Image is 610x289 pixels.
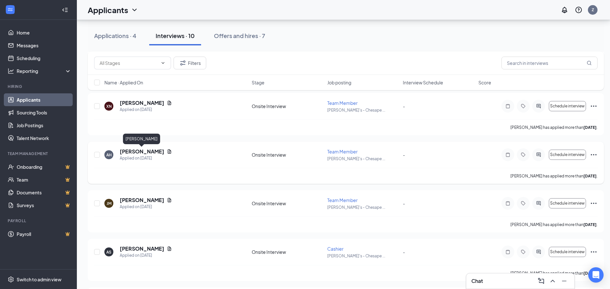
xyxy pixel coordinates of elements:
button: Minimize [559,276,569,286]
svg: Collapse [62,7,68,13]
svg: ActiveChat [535,104,542,109]
svg: Ellipses [590,248,598,256]
p: [PERSON_NAME]'s - Chesape ... [327,107,399,113]
span: Cashier [327,246,344,252]
svg: Tag [519,249,527,254]
div: Applied on [DATE] [120,155,172,161]
a: Job Postings [17,119,71,132]
h5: [PERSON_NAME] [120,245,164,252]
p: [PERSON_NAME]'s - Chesape ... [327,156,399,161]
svg: Ellipses [590,151,598,159]
h1: Applicants [88,4,128,15]
div: Reporting [17,68,72,74]
svg: ActiveChat [535,249,542,254]
div: Applications · 4 [94,32,136,40]
a: SurveysCrown [17,199,71,212]
svg: ComposeMessage [537,277,545,285]
b: [DATE] [583,125,597,130]
b: [DATE] [583,174,597,178]
p: [PERSON_NAME]'s - Chesape ... [327,253,399,259]
span: - [403,200,405,206]
div: Open Intercom Messenger [588,267,604,283]
span: Stage [252,79,264,86]
svg: Settings [8,276,14,283]
a: Sourcing Tools [17,106,71,119]
svg: ActiveChat [535,152,542,157]
div: JM [107,201,111,206]
svg: Document [167,198,172,203]
a: PayrollCrown [17,228,71,240]
button: Schedule interview [549,198,586,208]
button: Filter Filters [174,57,206,69]
div: Applied on [DATE] [120,204,172,210]
svg: Filter [179,59,187,67]
div: Switch to admin view [17,276,61,283]
svg: Minimize [560,277,568,285]
span: - [403,249,405,255]
a: OnboardingCrown [17,160,71,173]
svg: Ellipses [590,102,598,110]
button: Schedule interview [549,150,586,160]
div: Applied on [DATE] [120,252,172,259]
div: Offers and hires · 7 [214,32,265,40]
div: Onsite Interview [252,200,323,207]
svg: QuestionInfo [575,6,582,14]
a: Talent Network [17,132,71,144]
h5: [PERSON_NAME] [120,148,164,155]
div: AS [106,249,111,255]
svg: Note [504,201,512,206]
p: [PERSON_NAME] has applied more than . [510,270,598,276]
span: Schedule interview [550,201,585,206]
b: [DATE] [583,222,597,227]
span: Schedule interview [550,250,585,254]
b: [DATE] [583,271,597,276]
svg: Notifications [561,6,568,14]
span: Schedule interview [550,104,585,108]
div: Team Management [8,151,70,156]
p: [PERSON_NAME]'s - Chesape ... [327,205,399,210]
svg: ChevronDown [131,6,138,14]
a: TeamCrown [17,173,71,186]
div: Onsite Interview [252,103,323,109]
input: All Stages [100,59,158,66]
div: Hiring [8,84,70,89]
svg: Analysis [8,68,14,74]
a: DocumentsCrown [17,186,71,199]
svg: ChevronUp [549,277,557,285]
a: Scheduling [17,52,71,65]
div: Onsite Interview [252,152,323,158]
p: [PERSON_NAME] has applied more than . [510,173,598,179]
svg: Tag [519,152,527,157]
div: Z [592,7,594,12]
h3: Chat [471,277,483,285]
svg: Tag [519,201,527,206]
span: - [403,103,405,109]
span: - [403,152,405,158]
span: Schedule interview [550,152,585,157]
svg: WorkstreamLogo [7,6,13,13]
span: Score [478,79,491,86]
svg: Note [504,249,512,254]
span: Team Member [327,100,358,106]
span: Job posting [327,79,351,86]
span: Team Member [327,149,358,154]
button: Schedule interview [549,101,586,111]
svg: ActiveChat [535,201,542,206]
input: Search in interviews [501,57,598,69]
button: Schedule interview [549,247,586,257]
span: Name · Applied On [104,79,143,86]
div: Onsite Interview [252,249,323,255]
div: Applied on [DATE] [120,106,172,113]
svg: Ellipses [590,199,598,207]
svg: Note [504,104,512,109]
svg: ChevronDown [160,60,166,66]
svg: Document [167,149,172,154]
button: ComposeMessage [536,276,546,286]
div: XN [106,104,112,109]
p: [PERSON_NAME] has applied more than . [510,125,598,130]
h5: [PERSON_NAME] [120,197,164,204]
a: Home [17,26,71,39]
h5: [PERSON_NAME] [120,99,164,106]
svg: Note [504,152,512,157]
a: Applicants [17,93,71,106]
